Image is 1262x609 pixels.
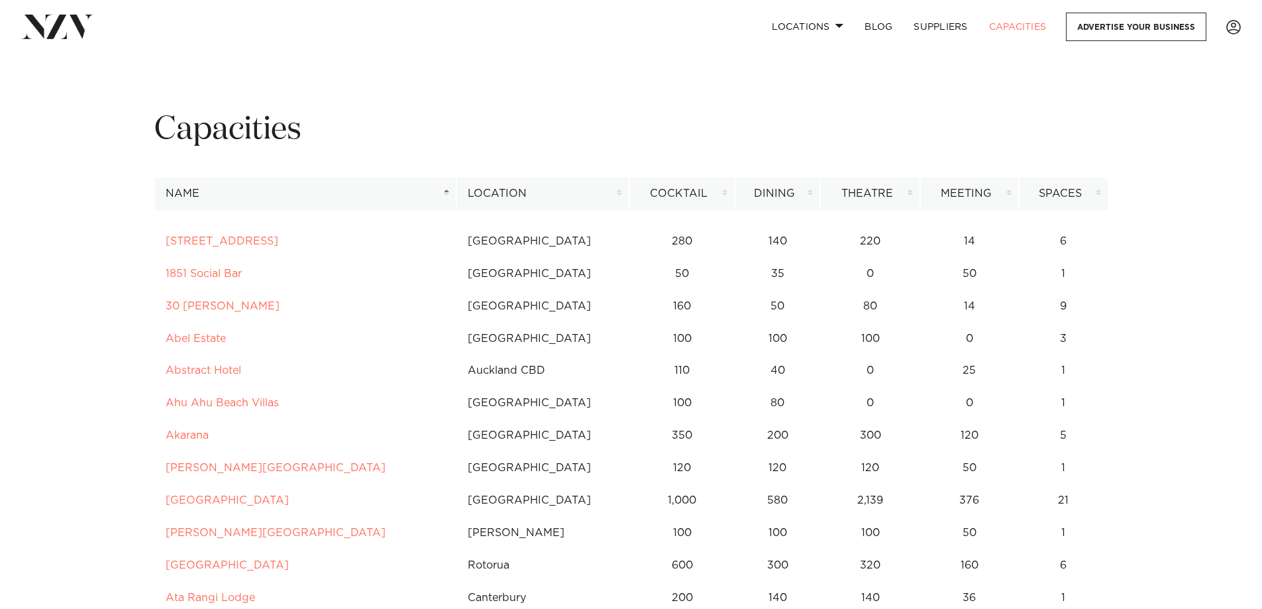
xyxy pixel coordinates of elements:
[978,13,1057,41] a: Capacities
[166,560,289,571] a: [GEOGRAPHIC_DATA]
[735,258,820,290] td: 35
[735,323,820,355] td: 100
[920,258,1019,290] td: 50
[1019,355,1108,387] td: 1
[629,549,735,582] td: 600
[820,178,920,210] th: Theatre: activate to sort column ascending
[629,178,735,210] th: Cocktail: activate to sort column ascending
[735,517,820,549] td: 100
[854,13,903,41] a: BLOG
[166,301,280,311] a: 30 [PERSON_NAME]
[456,258,629,290] td: [GEOGRAPHIC_DATA]
[1019,387,1108,419] td: 1
[166,398,279,408] a: Ahu Ahu Beach Villas
[920,387,1019,419] td: 0
[21,15,93,38] img: nzv-logo.png
[166,430,209,441] a: Akarana
[735,290,820,323] td: 50
[1019,178,1108,210] th: Spaces: activate to sort column ascending
[629,323,735,355] td: 100
[166,236,278,247] a: [STREET_ADDRESS]
[154,178,456,210] th: Name: activate to sort column descending
[920,452,1019,484] td: 50
[820,387,920,419] td: 0
[820,517,920,549] td: 100
[166,463,386,473] a: [PERSON_NAME][GEOGRAPHIC_DATA]
[166,333,226,344] a: Abel Estate
[166,495,289,506] a: [GEOGRAPHIC_DATA]
[456,419,629,452] td: [GEOGRAPHIC_DATA]
[1019,549,1108,582] td: 6
[735,225,820,258] td: 140
[629,517,735,549] td: 100
[735,387,820,419] td: 80
[456,387,629,419] td: [GEOGRAPHIC_DATA]
[166,592,255,603] a: Ata Rangi Lodge
[629,419,735,452] td: 350
[761,13,854,41] a: Locations
[1019,419,1108,452] td: 5
[920,355,1019,387] td: 25
[1019,484,1108,517] td: 21
[166,365,241,376] a: Abstract Hotel
[820,484,920,517] td: 2,139
[1019,290,1108,323] td: 9
[456,549,629,582] td: Rotorua
[456,517,629,549] td: [PERSON_NAME]
[629,387,735,419] td: 100
[629,452,735,484] td: 120
[166,527,386,538] a: [PERSON_NAME][GEOGRAPHIC_DATA]
[820,225,920,258] td: 220
[820,258,920,290] td: 0
[820,290,920,323] td: 80
[154,109,1108,151] h1: Capacities
[629,258,735,290] td: 50
[166,268,242,279] a: 1851 Social Bar
[456,290,629,323] td: [GEOGRAPHIC_DATA]
[456,225,629,258] td: [GEOGRAPHIC_DATA]
[920,178,1019,210] th: Meeting: activate to sort column ascending
[920,323,1019,355] td: 0
[1019,517,1108,549] td: 1
[820,355,920,387] td: 0
[920,517,1019,549] td: 50
[456,452,629,484] td: [GEOGRAPHIC_DATA]
[920,549,1019,582] td: 160
[735,549,820,582] td: 300
[735,452,820,484] td: 120
[456,178,629,210] th: Location: activate to sort column ascending
[735,355,820,387] td: 40
[735,419,820,452] td: 200
[1019,258,1108,290] td: 1
[629,290,735,323] td: 160
[456,323,629,355] td: [GEOGRAPHIC_DATA]
[629,484,735,517] td: 1,000
[1019,452,1108,484] td: 1
[820,323,920,355] td: 100
[920,484,1019,517] td: 376
[920,225,1019,258] td: 14
[629,225,735,258] td: 280
[1066,13,1206,41] a: Advertise your business
[820,549,920,582] td: 320
[820,452,920,484] td: 120
[903,13,978,41] a: SUPPLIERS
[735,178,820,210] th: Dining: activate to sort column ascending
[735,484,820,517] td: 580
[820,419,920,452] td: 300
[456,484,629,517] td: [GEOGRAPHIC_DATA]
[1019,225,1108,258] td: 6
[1019,323,1108,355] td: 3
[456,355,629,387] td: Auckland CBD
[629,355,735,387] td: 110
[920,419,1019,452] td: 120
[920,290,1019,323] td: 14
